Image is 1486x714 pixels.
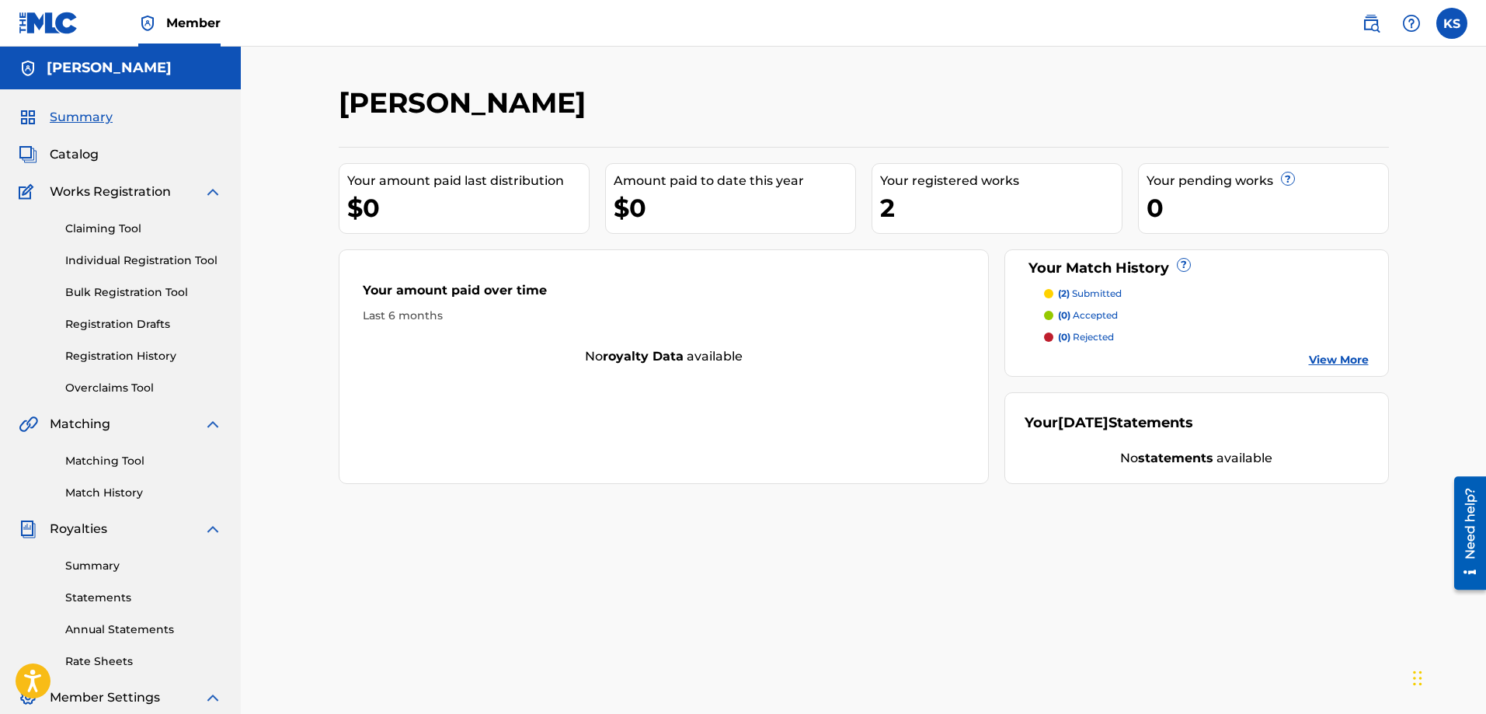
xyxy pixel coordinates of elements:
[65,316,222,333] a: Registration Drafts
[47,59,172,77] h5: Kevin Schlereth
[19,12,78,34] img: MLC Logo
[347,190,589,225] div: $0
[1413,655,1422,702] div: Drag
[1147,172,1388,190] div: Your pending works
[65,284,222,301] a: Bulk Registration Tool
[1044,308,1369,322] a: (0) accepted
[1282,172,1294,185] span: ?
[19,520,37,538] img: Royalties
[65,221,222,237] a: Claiming Tool
[1058,287,1070,299] span: (2)
[1408,639,1486,714] iframe: Chat Widget
[1396,8,1427,39] div: Help
[347,172,589,190] div: Your amount paid last distribution
[65,253,222,269] a: Individual Registration Tool
[1147,190,1388,225] div: 0
[880,172,1122,190] div: Your registered works
[19,183,39,201] img: Works Registration
[339,85,593,120] h2: [PERSON_NAME]
[65,590,222,606] a: Statements
[65,380,222,396] a: Overclaims Tool
[138,14,157,33] img: Top Rightsholder
[204,183,222,201] img: expand
[1058,309,1070,321] span: (0)
[19,108,113,127] a: SummarySummary
[50,145,99,164] span: Catalog
[166,14,221,32] span: Member
[1025,449,1369,468] div: No available
[1436,8,1467,39] div: User Menu
[1058,308,1118,322] p: accepted
[1402,14,1421,33] img: help
[363,308,966,324] div: Last 6 months
[65,653,222,670] a: Rate Sheets
[363,281,966,308] div: Your amount paid over time
[1355,8,1387,39] a: Public Search
[614,172,855,190] div: Amount paid to date this year
[65,485,222,501] a: Match History
[19,108,37,127] img: Summary
[614,190,855,225] div: $0
[339,347,989,366] div: No available
[50,520,107,538] span: Royalties
[50,108,113,127] span: Summary
[1178,259,1190,271] span: ?
[1058,414,1108,431] span: [DATE]
[1138,451,1213,465] strong: statements
[65,348,222,364] a: Registration History
[1025,413,1193,434] div: Your Statements
[50,415,110,434] span: Matching
[204,520,222,538] img: expand
[1058,331,1070,343] span: (0)
[19,145,37,164] img: Catalog
[50,183,171,201] span: Works Registration
[1362,14,1380,33] img: search
[65,622,222,638] a: Annual Statements
[65,453,222,469] a: Matching Tool
[1442,471,1486,596] iframe: Resource Center
[880,190,1122,225] div: 2
[1025,258,1369,279] div: Your Match History
[1044,287,1369,301] a: (2) submitted
[19,145,99,164] a: CatalogCatalog
[19,59,37,78] img: Accounts
[204,415,222,434] img: expand
[1058,287,1122,301] p: submitted
[1309,352,1369,368] a: View More
[19,415,38,434] img: Matching
[1044,330,1369,344] a: (0) rejected
[65,558,222,574] a: Summary
[19,688,37,707] img: Member Settings
[50,688,160,707] span: Member Settings
[204,688,222,707] img: expand
[603,349,684,364] strong: royalty data
[1058,330,1114,344] p: rejected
